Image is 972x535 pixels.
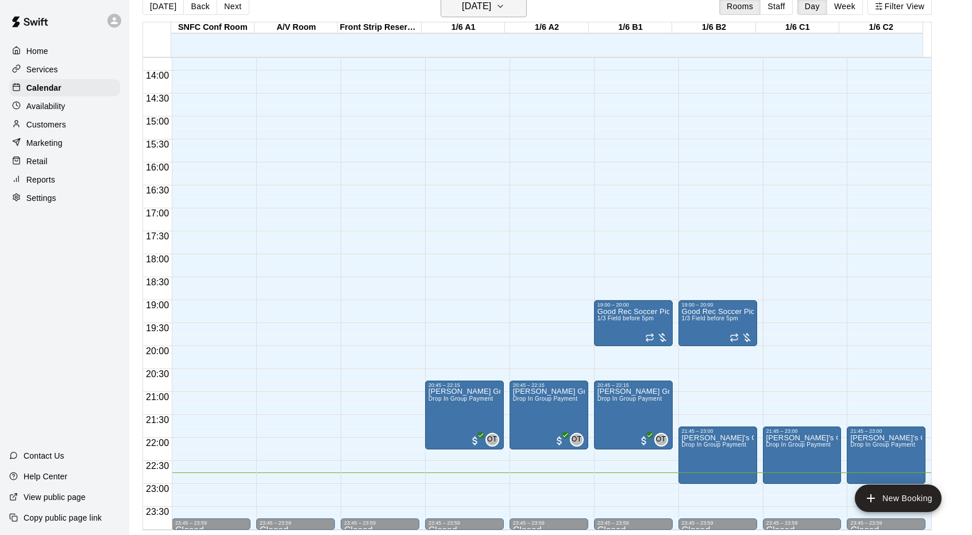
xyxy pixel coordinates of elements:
div: 23:45 – 23:59: Closed [510,518,588,530]
div: 23:45 – 23:59: Closed [172,518,250,530]
a: Retail [9,153,120,170]
span: 19:30 [143,323,172,333]
a: Marketing [9,134,120,152]
a: Services [9,61,120,78]
div: 21:45 – 23:00 [682,428,754,434]
div: 20:45 – 22:15: Manuel's Group [425,381,504,449]
span: 22:00 [143,438,172,448]
div: 23:45 – 23:59 [513,520,585,526]
p: Contact Us [24,450,64,462]
div: 23:45 – 23:59: Closed [341,518,419,530]
div: Closed [597,526,669,535]
span: 18:30 [143,277,172,287]
div: Closed [175,526,247,535]
p: View public page [24,491,86,503]
div: 21:45 – 23:00: Edwardo's Group [678,427,757,484]
span: Drop In Group Payment [682,441,747,448]
span: Recurring event [645,333,654,342]
span: OSC Staff Team [659,433,668,447]
span: 21:30 [143,415,172,425]
span: OSC Staff Team [574,433,584,447]
span: 1/3 Field before 5pm [682,315,738,321]
div: 21:45 – 23:00: Edwardo's Group [763,427,842,484]
div: 23:45 – 23:59: Closed [256,518,335,530]
div: 23:45 – 23:59 [344,520,416,526]
div: 19:00 – 20:00 [597,302,669,308]
div: Closed [850,526,922,535]
a: Availability [9,98,120,115]
p: Settings [26,192,56,204]
div: 20:45 – 22:15: Manuel's Group [510,381,588,449]
div: 19:00 – 20:00: Good Rec Soccer Pick up [678,300,757,346]
div: 23:45 – 23:59 [260,520,331,526]
div: 20:45 – 22:15 [429,382,500,388]
span: Drop In Group Payment [850,441,915,448]
div: OSC Staff Team [485,433,499,447]
span: All customers have paid [469,435,481,447]
span: 19:00 [143,300,172,310]
div: 23:45 – 23:59 [429,520,500,526]
div: Closed [682,526,754,535]
span: 16:30 [143,185,172,195]
div: OSC Staff Team [654,433,668,447]
div: Calendar [9,79,120,96]
p: Calendar [26,82,61,94]
p: Marketing [26,137,63,149]
span: Drop In Group Payment [597,396,662,402]
span: 23:30 [143,507,172,517]
div: OSC Staff Team [570,433,584,447]
div: 23:45 – 23:59 [597,520,669,526]
div: 23:45 – 23:59 [850,520,922,526]
div: 1/6 B1 [589,22,672,33]
a: Home [9,42,120,60]
button: add [855,484,942,512]
span: 17:30 [143,231,172,241]
span: 15:30 [143,139,172,149]
div: 23:45 – 23:59: Closed [847,518,925,530]
span: OT [487,434,497,445]
div: 1/6 C1 [756,22,839,33]
span: All customers have paid [554,435,565,447]
div: 1/6 C2 [839,22,923,33]
div: 23:45 – 23:59 [175,520,247,526]
span: 20:00 [143,346,172,356]
p: Reports [26,174,55,185]
div: Closed [766,526,838,535]
div: 1/6 A1 [422,22,505,33]
p: Retail [26,156,48,167]
p: Availability [26,100,65,112]
span: 18:00 [143,254,172,264]
div: 23:45 – 23:59: Closed [763,518,842,530]
a: Customers [9,116,120,133]
a: Reports [9,171,120,188]
span: 14:00 [143,71,172,80]
span: 21:00 [143,392,172,402]
div: Closed [260,526,331,535]
div: 20:45 – 22:15: Manuel's Group [594,381,673,449]
p: Copy public page link [24,512,102,524]
span: 16:00 [143,162,172,172]
span: 15:00 [143,117,172,126]
div: 1/6 A2 [505,22,588,33]
span: OT [656,434,666,445]
div: 20:45 – 22:15 [513,382,585,388]
a: Settings [9,189,120,207]
p: Services [26,64,58,75]
div: Closed [429,526,500,535]
p: Help Center [24,471,67,482]
p: Home [26,45,48,57]
span: Drop In Group Payment [429,396,493,402]
span: 17:00 [143,208,172,218]
div: Closed [513,526,585,535]
p: Customers [26,119,66,130]
span: 1/3 Field before 5pm [597,315,654,321]
div: SNFC Conf Room [171,22,254,33]
span: Drop In Group Payment [513,396,578,402]
div: Front Strip Reservation [338,22,421,33]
